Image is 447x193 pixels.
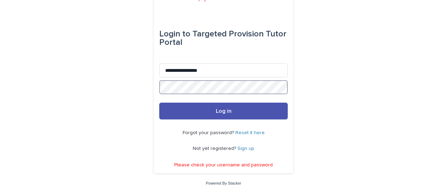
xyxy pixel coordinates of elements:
[235,130,265,135] a: Reset it here
[174,162,273,168] p: Please check your username and password
[216,108,232,114] span: Log in
[159,30,190,38] span: Login to
[193,146,237,151] span: Not yet registered?
[159,24,288,52] div: Targeted Provision Tutor Portal
[159,103,288,119] button: Log in
[183,130,235,135] span: Forgot your password?
[206,181,241,185] a: Powered By Stacker
[237,146,254,151] a: Sign up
